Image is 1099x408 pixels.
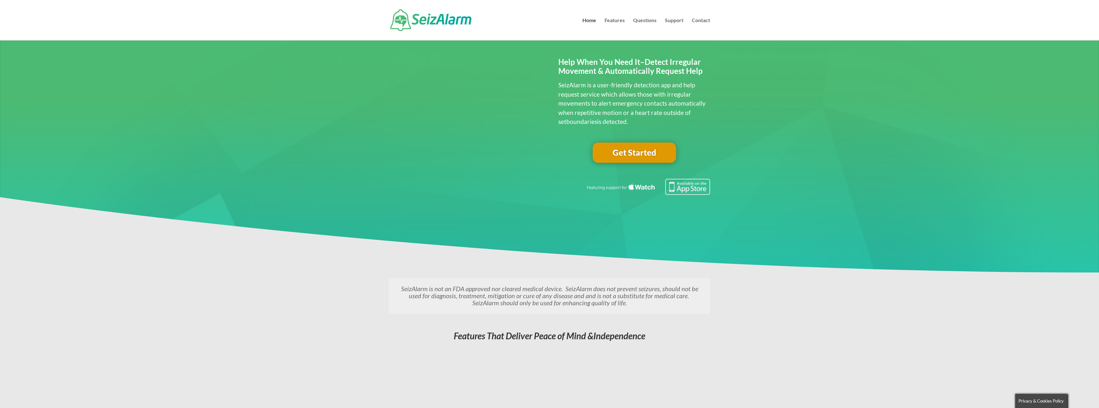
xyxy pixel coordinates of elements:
a: Features [605,18,625,40]
a: Support [665,18,683,40]
img: Seizure detection available in the Apple App Store. [586,179,710,195]
a: Home [582,18,596,40]
a: Questions [633,18,657,40]
iframe: Help widget launcher [1042,383,1092,401]
span: Privacy & Cookies Policy [1018,398,1064,404]
span: boundaries [566,118,597,125]
a: Contact [692,18,710,40]
em: SeizAlarm is not an FDA approved nor cleared medical device. SeizAlarm does not prevent seizures,... [401,285,698,307]
a: Get Started [593,143,676,163]
em: Features That Deliver Peace of Mind & [454,330,645,341]
span: Independence [593,330,645,341]
p: SeizAlarm is a user-friendly detection app and help request service which allows those with irreg... [558,81,710,126]
a: Featuring seizure detection support for the Apple Watch [586,189,710,196]
img: SeizAlarm [390,9,471,31]
h2: Help When You Need It–Detect Irregular Movement & Automatically Request Help [558,57,710,79]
